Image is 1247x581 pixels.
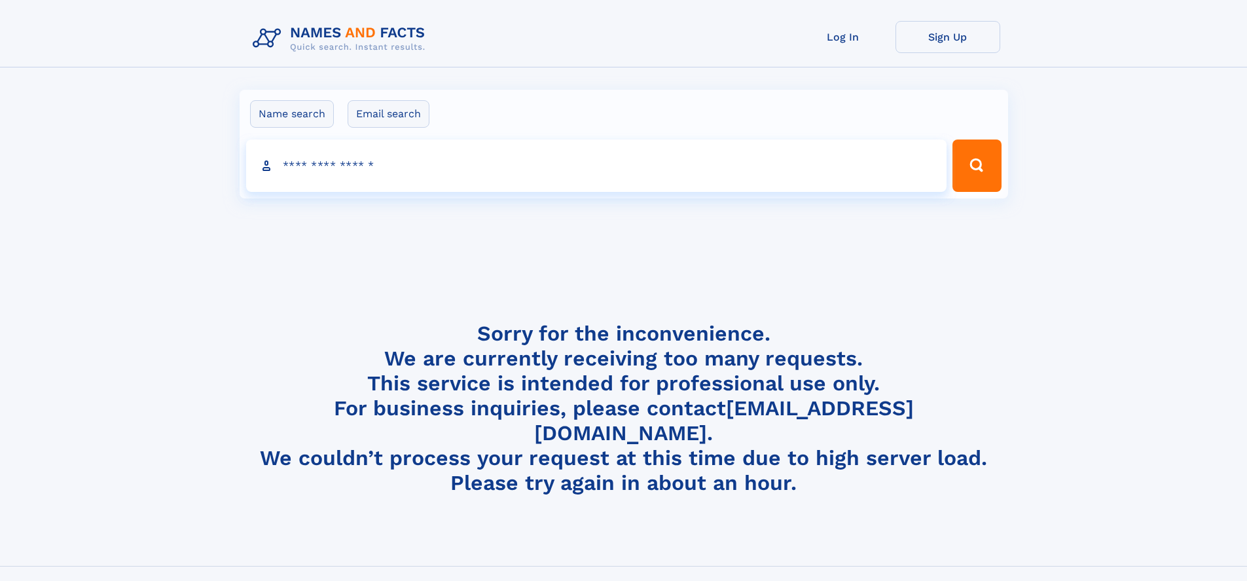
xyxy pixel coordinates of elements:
[534,396,914,445] a: [EMAIL_ADDRESS][DOMAIN_NAME]
[246,140,947,192] input: search input
[348,100,429,128] label: Email search
[247,21,436,56] img: Logo Names and Facts
[895,21,1000,53] a: Sign Up
[952,140,1001,192] button: Search Button
[250,100,334,128] label: Name search
[247,321,1000,496] h4: Sorry for the inconvenience. We are currently receiving too many requests. This service is intend...
[791,21,895,53] a: Log In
